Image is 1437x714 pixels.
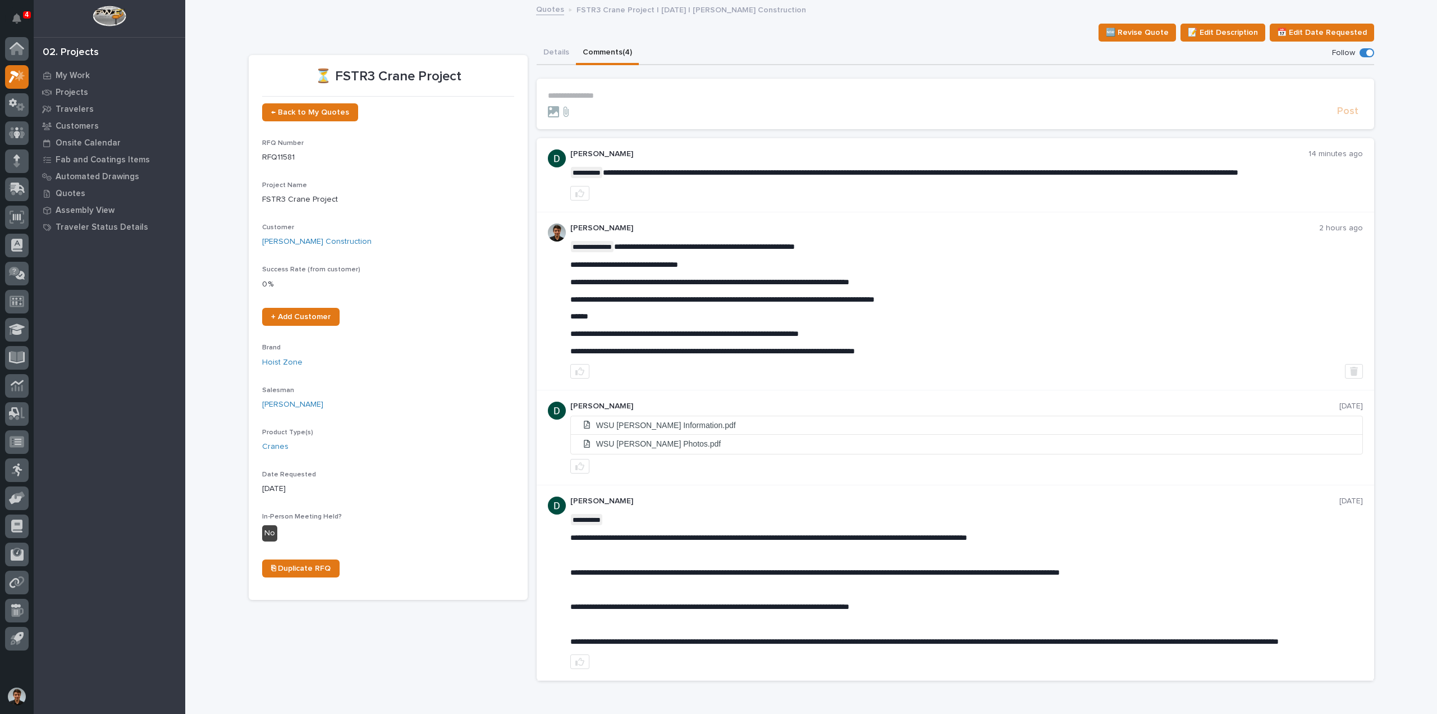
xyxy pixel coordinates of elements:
p: 14 minutes ago [1308,149,1363,159]
p: Projects [56,88,88,98]
a: WSU [PERSON_NAME] Information.pdf [571,416,1362,435]
a: [PERSON_NAME] [262,399,323,411]
li: WSU [PERSON_NAME] Photos.pdf [571,435,1362,453]
span: ← Back to My Quotes [271,108,349,116]
div: 02. Projects [43,47,99,59]
img: Workspace Logo [93,6,126,26]
span: Salesman [262,387,294,394]
p: FSTR3 Crane Project [262,194,514,206]
p: [DATE] [1339,497,1363,506]
a: My Work [34,67,185,84]
a: Quotes [536,2,564,15]
a: Traveler Status Details [34,219,185,235]
p: RFQ11581 [262,152,514,163]
p: 2 hours ago [1319,224,1363,233]
a: WSU [PERSON_NAME] Photos.pdf [571,435,1362,454]
button: Details [537,42,576,65]
p: Fab and Coatings Items [56,155,150,165]
p: Traveler Status Details [56,222,148,233]
span: 📅 Edit Date Requested [1277,26,1367,39]
a: Onsite Calendar [34,134,185,151]
button: Delete post [1345,364,1363,379]
button: Post [1333,105,1363,118]
a: Assembly View [34,202,185,219]
p: Onsite Calendar [56,138,121,148]
a: + Add Customer [262,308,340,326]
a: ← Back to My Quotes [262,103,358,121]
p: Automated Drawings [56,172,139,182]
a: Fab and Coatings Items [34,151,185,168]
p: Customers [56,121,99,131]
a: Automated Drawings [34,168,185,185]
span: ⎘ Duplicate RFQ [271,565,331,572]
span: Brand [262,344,281,351]
button: Notifications [5,7,29,30]
button: like this post [570,364,589,379]
a: Travelers [34,101,185,117]
p: [DATE] [1339,402,1363,411]
div: Notifications4 [14,13,29,31]
a: [PERSON_NAME] Construction [262,236,372,248]
button: users-avatar [5,685,29,708]
p: FSTR3 Crane Project | [DATE] | [PERSON_NAME] Construction [576,3,806,15]
a: Cranes [262,441,289,453]
span: + Add Customer [271,313,331,321]
img: ACg8ocJgdhFn4UJomsYM_ouCmoNuTXbjHW0N3LU2ED0DpQ4pt1V6hA=s96-c [548,402,566,420]
span: 📝 Edit Description [1188,26,1258,39]
p: [PERSON_NAME] [570,224,1319,233]
a: Hoist Zone [262,357,303,369]
img: ACg8ocJgdhFn4UJomsYM_ouCmoNuTXbjHW0N3LU2ED0DpQ4pt1V6hA=s96-c [548,497,566,515]
a: Quotes [34,185,185,202]
button: 📝 Edit Description [1180,24,1265,42]
p: [PERSON_NAME] [570,497,1339,506]
button: Comments (4) [576,42,639,65]
a: Projects [34,84,185,101]
span: In-Person Meeting Held? [262,513,342,520]
img: AOh14Gjx62Rlbesu-yIIyH4c_jqdfkUZL5_Os84z4H1p=s96-c [548,224,566,242]
span: Date Requested [262,471,316,478]
img: ACg8ocJgdhFn4UJomsYM_ouCmoNuTXbjHW0N3LU2ED0DpQ4pt1V6hA=s96-c [548,149,566,167]
button: like this post [570,459,589,474]
p: Assembly View [56,206,115,216]
p: Travelers [56,104,94,115]
button: 🆕 Revise Quote [1099,24,1176,42]
p: [PERSON_NAME] [570,149,1308,159]
a: ⎘ Duplicate RFQ [262,560,340,577]
span: 🆕 Revise Quote [1106,26,1169,39]
span: Post [1337,105,1358,118]
button: like this post [570,186,589,201]
div: No [262,525,277,542]
p: 4 [25,11,29,19]
a: Customers [34,117,185,134]
button: like this post [570,654,589,669]
span: Success Rate (from customer) [262,266,360,273]
p: My Work [56,71,90,81]
p: Follow [1332,48,1355,58]
span: Project Name [262,182,307,189]
span: Product Type(s) [262,429,313,436]
p: 0 % [262,279,514,290]
p: [DATE] [262,483,514,495]
p: Quotes [56,189,85,199]
span: RFQ Number [262,140,304,147]
span: Customer [262,224,294,231]
p: ⏳ FSTR3 Crane Project [262,69,514,85]
p: [PERSON_NAME] [570,402,1339,411]
button: 📅 Edit Date Requested [1270,24,1374,42]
